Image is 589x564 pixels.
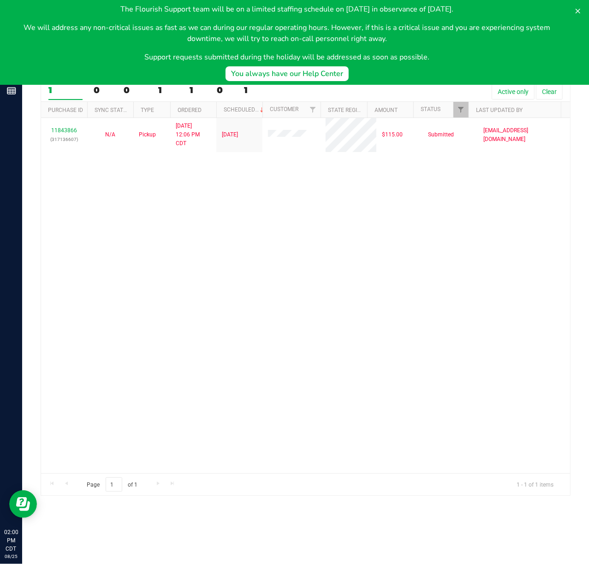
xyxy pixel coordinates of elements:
[509,477,561,491] span: 1 - 1 of 1 items
[7,4,567,15] p: The Flourish Support team will be on a limited staffing schedule on [DATE] in observance of [DATE].
[483,126,565,144] span: [EMAIL_ADDRESS][DOMAIN_NAME]
[47,135,82,144] p: (317136607)
[4,528,18,553] p: 02:00 PM CDT
[105,130,115,139] button: N/A
[305,102,321,117] a: Filter
[270,106,298,112] a: Customer
[224,106,266,113] a: Scheduled
[48,85,83,95] div: 1
[328,107,377,113] a: State Registry ID
[95,107,130,113] a: Sync Status
[176,122,211,148] span: [DATE] 12:06 PM CDT
[231,68,343,79] div: You always have our Help Center
[158,85,178,95] div: 1
[106,477,122,492] input: 1
[51,127,77,134] a: 11843866
[382,130,403,139] span: $115.00
[79,477,145,492] span: Page of 1
[105,131,115,138] span: Not Applicable
[375,107,398,113] a: Amount
[476,107,523,113] a: Last Updated By
[222,130,238,139] span: [DATE]
[178,107,202,113] a: Ordered
[421,106,440,112] a: Status
[48,107,83,113] a: Purchase ID
[7,86,16,95] inline-svg: Reports
[536,84,563,100] button: Clear
[244,85,278,95] div: 1
[453,102,469,117] a: Filter
[7,22,567,44] p: We will address any non-critical issues as fast as we can during our regular operating hours. How...
[428,130,454,139] span: Submitted
[4,553,18,560] p: 08/25
[190,85,206,95] div: 1
[492,84,535,100] button: Active only
[217,85,233,95] div: 0
[9,490,37,518] iframe: Resource center
[94,85,113,95] div: 0
[124,85,147,95] div: 0
[139,130,156,139] span: Pickup
[141,107,154,113] a: Type
[7,52,567,63] p: Support requests submitted during the holiday will be addressed as soon as possible.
